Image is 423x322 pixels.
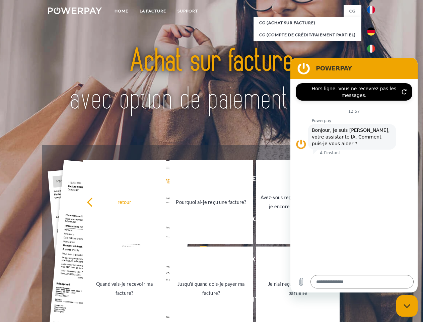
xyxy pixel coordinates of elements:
[367,6,375,14] img: fr
[64,32,359,128] img: title-powerpay_fr.svg
[367,28,375,36] img: de
[254,29,361,41] a: CG (Compte de crédit/paiement partiel)
[87,197,162,206] div: retour
[87,279,162,298] div: Quand vais-je recevoir ma facture?
[48,7,102,14] img: logo-powerpay-white.svg
[344,5,361,17] a: CG
[367,45,375,53] img: it
[173,197,249,206] div: Pourquoi ai-je reçu une facture?
[290,58,418,292] iframe: Fenêtre de messagerie
[134,5,172,17] a: LA FACTURE
[172,5,204,17] a: Support
[260,193,336,211] div: Avez-vous reçu mes paiements, ai-je encore un solde ouvert?
[109,5,134,17] a: Home
[396,295,418,317] iframe: Bouton de lancement de la fenêtre de messagerie, conversation en cours
[173,279,249,298] div: Jusqu'à quand dois-je payer ma facture?
[260,279,336,298] div: Je n'ai reçu qu'une livraison partielle
[256,160,340,244] a: Avez-vous reçu mes paiements, ai-je encore un solde ouvert?
[254,17,361,29] a: CG (achat sur facture)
